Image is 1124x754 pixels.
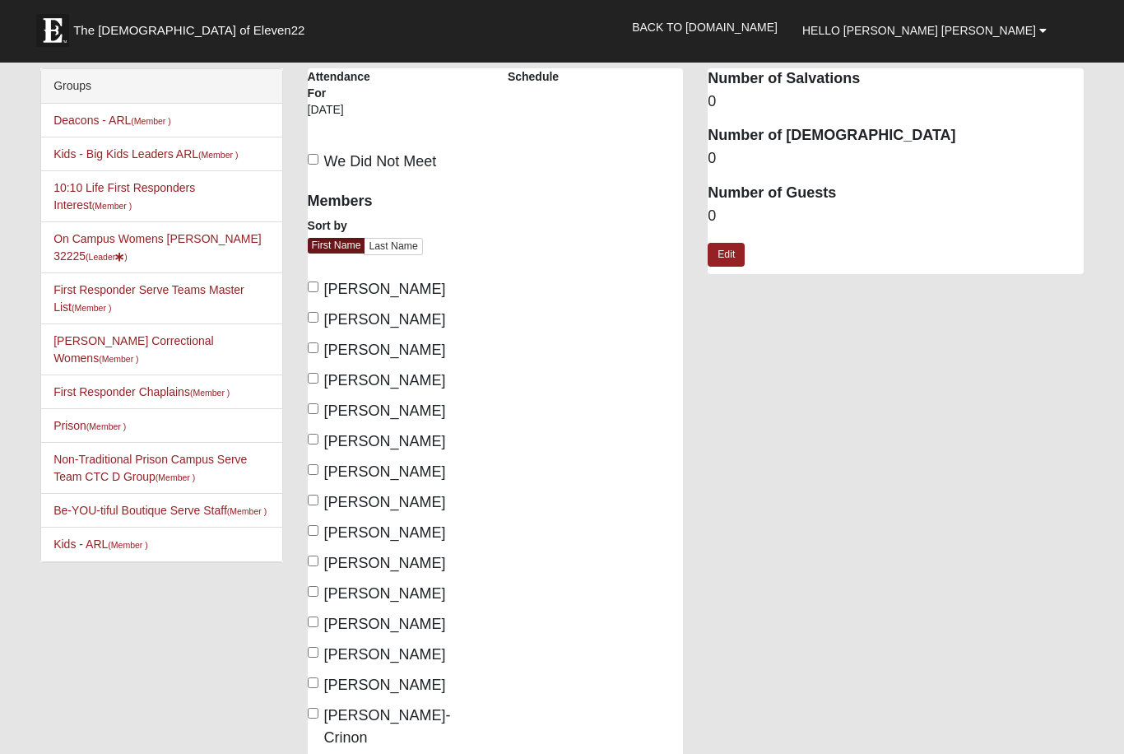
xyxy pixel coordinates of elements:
input: [PERSON_NAME] [308,464,318,475]
input: [PERSON_NAME] [308,342,318,353]
input: We Did Not Meet [308,154,318,165]
small: (Member ) [156,472,195,482]
span: [PERSON_NAME] [324,281,446,297]
a: Deacons - ARL(Member ) [53,114,171,127]
input: [PERSON_NAME] [308,556,318,566]
small: (Member ) [99,354,138,364]
a: The [DEMOGRAPHIC_DATA] of Eleven22 [28,6,357,47]
div: Groups [41,69,281,104]
span: [PERSON_NAME] [324,555,446,571]
input: [PERSON_NAME] [308,525,318,536]
small: (Member ) [190,388,230,398]
a: Be-YOU-tiful Boutique Serve Staff(Member ) [53,504,267,517]
a: On Campus Womens [PERSON_NAME] 32225(Leader) [53,232,262,263]
input: [PERSON_NAME] [308,434,318,444]
small: (Member ) [227,506,267,516]
a: Edit [708,243,745,267]
a: 10:10 Life First Responders Interest(Member ) [53,181,195,212]
span: [PERSON_NAME] [324,646,446,663]
span: We Did Not Meet [324,153,437,170]
span: [PERSON_NAME] [324,342,446,358]
span: Hello [PERSON_NAME] [PERSON_NAME] [802,24,1036,37]
dt: Number of Salvations [708,68,1084,90]
input: [PERSON_NAME] [308,403,318,414]
span: [PERSON_NAME] [324,616,446,632]
label: Attendance For [308,68,383,101]
a: Back to [DOMAIN_NAME] [620,7,790,48]
div: [DATE] [308,101,383,129]
span: The [DEMOGRAPHIC_DATA] of Eleven22 [73,22,304,39]
dd: 0 [708,148,1084,170]
dt: Number of [DEMOGRAPHIC_DATA] [708,125,1084,147]
img: Eleven22 logo [36,14,69,47]
a: Non-Traditional Prison Campus Serve Team CTC D Group(Member ) [53,453,247,483]
a: Kids - ARL(Member ) [53,538,148,551]
span: [PERSON_NAME] [324,403,446,419]
input: [PERSON_NAME]-Crinon [308,708,318,719]
small: (Member ) [108,540,147,550]
label: Sort by [308,217,347,234]
small: (Leader ) [86,252,128,262]
input: [PERSON_NAME] [308,586,318,597]
span: [PERSON_NAME]-Crinon [324,707,451,746]
input: [PERSON_NAME] [308,617,318,627]
small: (Member ) [131,116,170,126]
input: [PERSON_NAME] [308,647,318,658]
span: [PERSON_NAME] [324,463,446,480]
small: (Member ) [198,150,238,160]
span: [PERSON_NAME] [324,372,446,389]
span: [PERSON_NAME] [324,433,446,449]
span: [PERSON_NAME] [324,494,446,510]
span: [PERSON_NAME] [324,524,446,541]
a: Hello [PERSON_NAME] [PERSON_NAME] [790,10,1059,51]
label: Schedule [508,68,559,85]
a: First Responder Serve Teams Master List(Member ) [53,283,244,314]
a: Prison(Member ) [53,419,126,432]
dd: 0 [708,206,1084,227]
small: (Member ) [86,421,126,431]
a: Kids - Big Kids Leaders ARL(Member ) [53,147,238,161]
a: [PERSON_NAME] Correctional Womens(Member ) [53,334,214,365]
input: [PERSON_NAME] [308,677,318,688]
input: [PERSON_NAME] [308,312,318,323]
small: (Member ) [92,201,132,211]
dt: Number of Guests [708,183,1084,204]
a: First Responder Chaplains(Member ) [53,385,230,398]
input: [PERSON_NAME] [308,282,318,292]
small: (Member ) [72,303,111,313]
span: [PERSON_NAME] [324,311,446,328]
a: First Name [308,238,365,254]
span: [PERSON_NAME] [324,677,446,693]
dd: 0 [708,91,1084,113]
a: Last Name [364,238,422,255]
input: [PERSON_NAME] [308,495,318,505]
span: [PERSON_NAME] [324,585,446,602]
h4: Members [308,193,483,211]
input: [PERSON_NAME] [308,373,318,384]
